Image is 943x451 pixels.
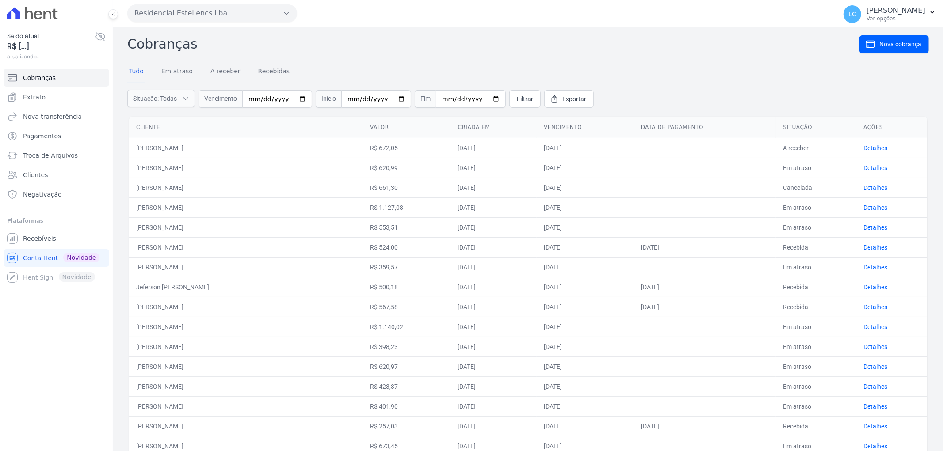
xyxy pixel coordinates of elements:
[127,34,859,54] h2: Cobranças
[363,356,451,376] td: R$ 620,97
[863,264,887,271] a: Detalhes
[451,178,537,197] td: [DATE]
[63,253,99,262] span: Novidade
[867,15,925,22] p: Ver opções
[863,443,887,450] a: Detalhes
[129,217,363,237] td: [PERSON_NAME]
[129,277,363,297] td: Jeferson [PERSON_NAME]
[23,151,78,160] span: Troca de Arquivos
[537,117,634,138] th: Vencimento
[776,317,856,337] td: Em atraso
[4,69,109,87] a: Cobranças
[537,158,634,178] td: [DATE]
[451,117,537,138] th: Criada em
[863,244,887,251] a: Detalhes
[451,257,537,277] td: [DATE]
[23,190,62,199] span: Negativação
[7,31,95,41] span: Saldo atual
[776,337,856,356] td: Em atraso
[776,197,856,217] td: Em atraso
[776,416,856,436] td: Recebida
[776,158,856,178] td: Em atraso
[537,337,634,356] td: [DATE]
[509,90,541,108] a: Filtrar
[363,138,451,158] td: R$ 672,05
[537,257,634,277] td: [DATE]
[863,284,887,291] a: Detalhes
[537,178,634,197] td: [DATE]
[562,95,586,103] span: Exportar
[129,416,363,436] td: [PERSON_NAME]
[129,117,363,138] th: Cliente
[4,147,109,164] a: Troca de Arquivos
[4,166,109,184] a: Clientes
[451,277,537,297] td: [DATE]
[451,337,537,356] td: [DATE]
[451,356,537,376] td: [DATE]
[537,376,634,396] td: [DATE]
[451,217,537,237] td: [DATE]
[863,184,887,191] a: Detalhes
[836,2,943,27] button: LC [PERSON_NAME] Ver opções
[863,303,887,311] a: Detalhes
[129,178,363,197] td: [PERSON_NAME]
[517,95,533,103] span: Filtrar
[363,197,451,217] td: R$ 1.127,08
[256,61,292,83] a: Recebidas
[4,127,109,145] a: Pagamentos
[129,237,363,257] td: [PERSON_NAME]
[537,217,634,237] td: [DATE]
[776,117,856,138] th: Situação
[863,323,887,330] a: Detalhes
[537,416,634,436] td: [DATE]
[23,112,82,121] span: Nova transferência
[451,197,537,217] td: [DATE]
[537,138,634,158] td: [DATE]
[363,158,451,178] td: R$ 620,99
[129,257,363,277] td: [PERSON_NAME]
[7,41,95,53] span: R$ [...]
[863,164,887,171] a: Detalhes
[634,297,776,317] td: [DATE]
[160,61,195,83] a: Em atraso
[129,337,363,356] td: [PERSON_NAME]
[7,69,106,286] nav: Sidebar
[634,117,776,138] th: Data de pagamento
[23,254,58,262] span: Conta Hent
[863,224,887,231] a: Detalhes
[363,217,451,237] td: R$ 553,51
[634,416,776,436] td: [DATE]
[537,297,634,317] td: [DATE]
[23,132,61,140] span: Pagamentos
[863,403,887,410] a: Detalhes
[776,178,856,197] td: Cancelada
[7,53,95,61] span: atualizando...
[363,297,451,317] td: R$ 567,58
[879,40,921,49] span: Nova cobrança
[199,90,242,108] span: Vencimento
[451,297,537,317] td: [DATE]
[537,396,634,416] td: [DATE]
[776,396,856,416] td: Em atraso
[363,396,451,416] td: R$ 401,90
[363,376,451,396] td: R$ 423,37
[4,186,109,203] a: Negativação
[848,11,856,17] span: LC
[23,73,56,82] span: Cobranças
[363,257,451,277] td: R$ 359,57
[859,35,929,53] a: Nova cobrança
[537,237,634,257] td: [DATE]
[863,343,887,350] a: Detalhes
[363,277,451,297] td: R$ 500,18
[23,171,48,179] span: Clientes
[129,297,363,317] td: [PERSON_NAME]
[537,317,634,337] td: [DATE]
[451,317,537,337] td: [DATE]
[129,396,363,416] td: [PERSON_NAME]
[451,376,537,396] td: [DATE]
[451,416,537,436] td: [DATE]
[127,90,195,107] button: Situação: Todas
[776,237,856,257] td: Recebida
[451,138,537,158] td: [DATE]
[23,93,46,102] span: Extrato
